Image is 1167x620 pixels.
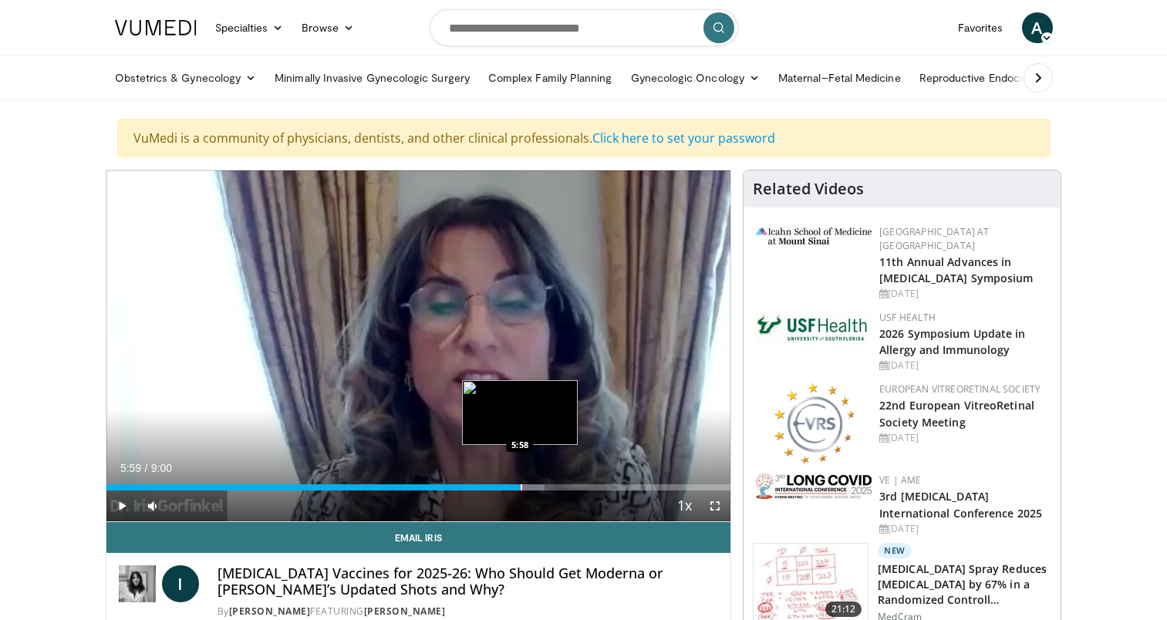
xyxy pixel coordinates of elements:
[879,254,1033,285] a: 11th Annual Advances in [MEDICAL_DATA] Symposium
[756,311,872,345] img: 6ba8804a-8538-4002-95e7-a8f8012d4a11.png.150x105_q85_autocrop_double_scale_upscale_version-0.2.jpg
[879,326,1025,357] a: 2026 Symposium Update in Allergy and Immunology
[949,12,1013,43] a: Favorites
[879,311,936,324] a: USF Health
[218,565,719,598] h4: [MEDICAL_DATA] Vaccines for 2025-26: Who Should Get Moderna or [PERSON_NAME]’s Updated Shots and ...
[106,62,266,93] a: Obstetrics & Gynecology
[878,543,912,558] p: New
[364,605,446,618] a: [PERSON_NAME]
[229,605,311,618] a: [PERSON_NAME]
[119,565,156,602] img: Dr. Iris Gorfinkel
[106,522,731,553] a: Email Iris
[151,462,172,474] span: 9:00
[265,62,479,93] a: Minimally Invasive Gynecologic Surgery
[878,561,1051,608] h3: [MEDICAL_DATA] Spray Reduces [MEDICAL_DATA] by 67% in a Randomized Controll…
[106,170,731,522] video-js: Video Player
[120,462,141,474] span: 5:59
[106,484,731,490] div: Progress Bar
[879,382,1041,396] a: European VitreoRetinal Society
[430,9,738,46] input: Search topics, interventions
[206,12,293,43] a: Specialties
[137,490,168,521] button: Mute
[879,431,1048,445] div: [DATE]
[292,12,363,43] a: Browse
[769,62,910,93] a: Maternal–Fetal Medicine
[669,490,700,521] button: Playback Rate
[700,490,730,521] button: Fullscreen
[773,382,855,463] img: ee0f788f-b72d-444d-91fc-556bb330ec4c.png.150x105_q85_autocrop_double_scale_upscale_version-0.2.png
[879,359,1048,372] div: [DATE]
[218,605,719,618] div: By FEATURING
[753,180,864,198] h4: Related Videos
[756,227,872,244] img: 3aa743c9-7c3f-4fab-9978-1464b9dbe89c.png.150x105_q85_autocrop_double_scale_upscale_version-0.2.jpg
[117,119,1051,157] div: VuMedi is a community of physicians, dentists, and other clinical professionals.
[879,522,1048,536] div: [DATE]
[879,398,1034,429] a: 22nd European VitreoRetinal Society Meeting
[879,225,989,252] a: [GEOGRAPHIC_DATA] at [GEOGRAPHIC_DATA]
[106,490,137,521] button: Play
[462,380,578,445] img: image.jpeg
[879,489,1042,520] a: 3rd [MEDICAL_DATA] International Conference 2025
[162,565,199,602] a: I
[592,130,775,147] a: Click here to set your password
[879,287,1048,301] div: [DATE]
[145,462,148,474] span: /
[115,20,197,35] img: VuMedi Logo
[756,473,872,499] img: a2792a71-925c-4fc2-b8ef-8d1b21aec2f7.png.150x105_q85_autocrop_double_scale_upscale_version-0.2.jpg
[1022,12,1053,43] a: A
[479,62,622,93] a: Complex Family Planning
[825,601,862,617] span: 21:12
[622,62,769,93] a: Gynecologic Oncology
[879,473,921,487] a: VE | AME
